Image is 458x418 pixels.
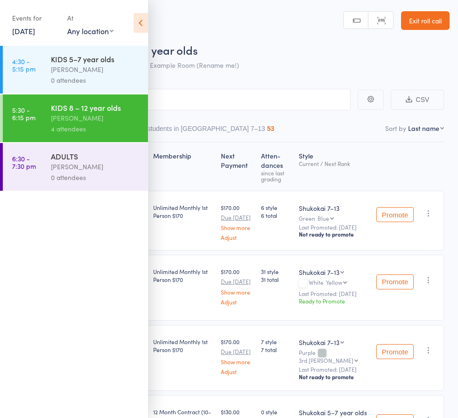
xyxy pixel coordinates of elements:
[150,60,239,70] span: Example Room (Rename me!)
[153,203,213,219] div: Unlimited Monthly 1st Person $170
[221,299,254,305] a: Adjust
[67,10,113,26] div: At
[261,346,291,353] span: 7 total
[221,267,254,304] div: $170.00
[267,125,275,132] div: 53
[51,54,140,64] div: KIDS 5–7 year olds
[221,214,254,221] small: Due [DATE]
[217,146,257,187] div: Next Payment
[299,357,353,363] div: 3rd [PERSON_NAME]
[3,143,148,191] a: 6:30 -7:30 pmADULTS[PERSON_NAME]0 attendees
[376,344,414,359] button: Promote
[261,211,291,219] span: 6 total
[299,279,369,287] div: White
[221,289,254,295] a: Show more
[299,215,369,221] div: Green
[261,275,291,283] span: 31 total
[3,94,148,142] a: 5:30 -6:15 pmKIDS 8 – 12 year olds[PERSON_NAME]4 attendees
[376,274,414,289] button: Promote
[3,46,148,94] a: 4:30 -5:15 pmKIDS 5–7 year olds[PERSON_NAME]0 attendees
[317,215,329,221] div: Blue
[261,203,291,211] span: 6 style
[153,267,213,283] div: Unlimited Monthly 1st Person $170
[299,297,369,305] div: Ready to Promote
[299,338,339,347] div: Shukokai 7–13
[221,278,254,285] small: Due [DATE]
[261,408,291,416] span: 0 style
[51,151,140,161] div: ADULTS
[261,267,291,275] span: 31 style
[299,224,369,231] small: Last Promoted: [DATE]
[295,146,373,187] div: Style
[51,161,140,172] div: [PERSON_NAME]
[12,58,35,72] time: 4:30 - 5:15 pm
[221,348,254,355] small: Due [DATE]
[299,373,369,381] div: Not ready to promote
[391,90,444,110] button: CSV
[51,64,140,75] div: [PERSON_NAME]
[153,338,213,353] div: Unlimited Monthly 1st Person $170
[51,102,140,113] div: KIDS 8 – 12 year olds
[12,10,58,26] div: Events for
[221,368,254,375] a: Adjust
[67,26,113,36] div: Any location
[261,170,291,182] div: since last grading
[408,123,439,133] div: Last name
[12,106,35,121] time: 5:30 - 6:15 pm
[221,359,254,365] a: Show more
[221,224,254,231] a: Show more
[376,207,414,222] button: Promote
[221,338,254,375] div: $170.00
[299,349,369,363] div: Purple
[51,172,140,183] div: 0 attendees
[221,234,254,240] a: Adjust
[221,203,254,240] div: $170.00
[149,146,217,187] div: Membership
[326,279,342,285] div: Yellow
[12,155,36,170] time: 6:30 - 7:30 pm
[299,408,369,417] div: Shukokai 5–7 year olds
[51,75,140,86] div: 0 attendees
[299,290,369,297] small: Last Promoted: [DATE]
[12,26,35,36] a: [DATE]
[261,338,291,346] span: 7 style
[385,123,406,133] label: Sort by
[299,366,369,373] small: Last Promoted: [DATE]
[299,267,339,277] div: Shukokai 7–13
[51,123,140,134] div: 4 attendees
[401,11,450,30] a: Exit roll call
[257,146,295,187] div: Atten­dances
[299,203,369,213] div: Shukokai 7–13
[51,113,140,123] div: [PERSON_NAME]
[299,160,369,166] div: Current / Next Rank
[14,89,351,110] input: Search by name
[299,231,369,238] div: Not ready to promote
[129,120,275,142] button: Other students in [GEOGRAPHIC_DATA] 7–1353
